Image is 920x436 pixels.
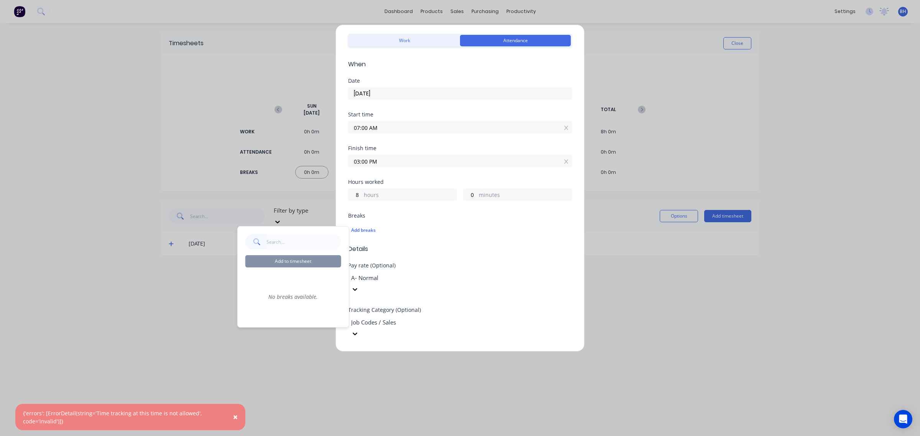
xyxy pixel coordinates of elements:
[233,411,238,422] span: ×
[348,112,572,117] div: Start time
[348,244,572,254] span: Details
[894,410,912,428] div: Open Intercom Messenger
[348,179,572,185] div: Hours worked
[348,213,572,218] div: Breaks
[479,191,572,200] label: minutes
[364,191,457,200] label: hours
[348,307,572,313] div: Tracking Category (Optional)
[463,189,477,200] input: 0
[348,146,572,151] div: Finish time
[460,35,571,46] button: Attendance
[266,234,341,249] input: Search...
[351,225,569,235] div: Add breaks
[349,35,460,46] button: Work
[348,60,572,69] span: When
[225,408,245,426] button: Close
[245,274,341,320] div: No breaks available.
[348,263,572,268] div: Pay rate (Optional)
[245,255,341,267] button: Add to timesheet
[348,189,362,200] input: 0
[348,78,572,84] div: Date
[23,409,222,425] div: {'errors': [ErrorDetail(string='Time tracking at this time is not allowed', code='invalid')]}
